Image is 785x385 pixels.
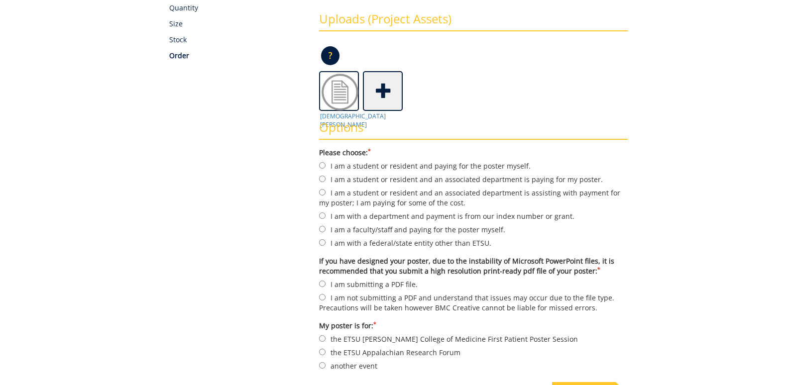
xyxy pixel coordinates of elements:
label: I am with a department and payment is from our index number or grant. [319,210,628,221]
label: I am not submitting a PDF and understand that issues may occur due to the file type. Precautions ... [319,292,628,313]
input: I am submitting a PDF file. [319,281,326,287]
label: I am with a federal/state entity other than ETSU. [319,237,628,248]
input: the ETSU Appalachian Research Forum [319,349,326,355]
label: I am a student or resident and paying for the poster myself. [319,160,628,171]
input: I am a faculty/staff and paying for the poster myself. [319,226,326,232]
input: the ETSU [PERSON_NAME] College of Medicine First Patient Poster Session [319,335,326,342]
p: ? [321,46,339,65]
input: I am not submitting a PDF and understand that issues may occur due to the file type. Precautions ... [319,294,326,300]
label: I am a student or resident and an associated department is assisting with payment for my poster; ... [319,187,628,208]
label: I am a faculty/staff and paying for the poster myself. [319,224,628,235]
img: Doc2.png [320,72,360,112]
input: I am with a department and payment is from our index number or grant. [319,212,326,219]
label: My poster is for: [319,321,628,331]
p: Size [169,19,304,29]
input: another event [319,362,326,369]
p: Order [169,51,304,61]
label: Please choose: [319,148,628,158]
h3: Uploads (Project Assets) [319,12,628,31]
h3: Options [319,121,628,140]
input: I am with a federal/state entity other than ETSU. [319,239,326,246]
p: Stock [169,35,304,45]
label: I am submitting a PDF file. [319,279,628,289]
label: the ETSU [PERSON_NAME] College of Medicine First Patient Poster Session [319,333,628,344]
label: the ETSU Appalachian Research Forum [319,347,628,358]
label: I am a student or resident and an associated department is paying for my poster. [319,174,628,185]
input: I am a student or resident and an associated department is paying for my poster. [319,176,326,182]
input: I am a student or resident and an associated department is assisting with payment for my poster; ... [319,189,326,195]
label: If you have designed your poster, due to the instability of Microsoft PowerPoint files, it is rec... [319,256,628,276]
label: another event [319,360,628,371]
p: Quantity [169,3,304,13]
input: I am a student or resident and paying for the poster myself. [319,162,326,169]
